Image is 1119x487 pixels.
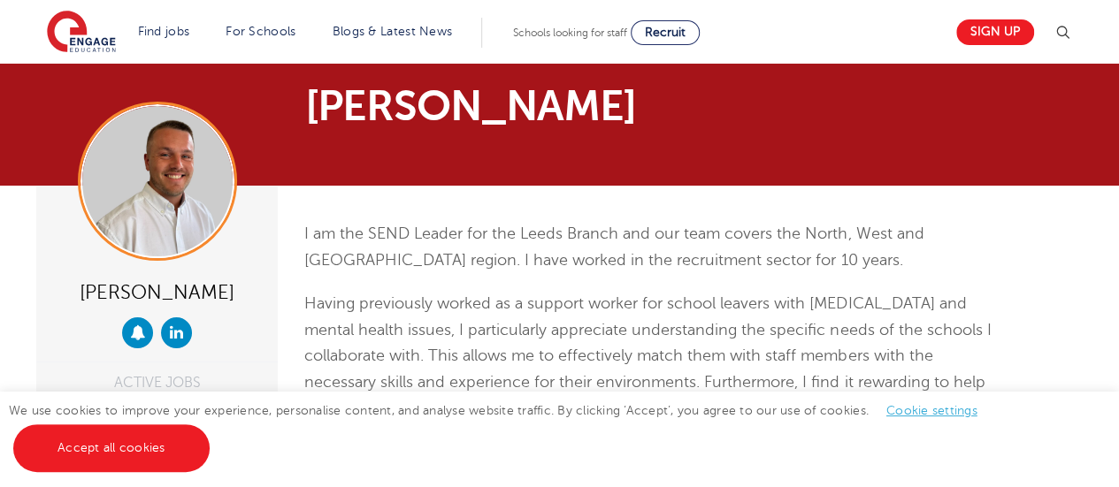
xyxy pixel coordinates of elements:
[886,404,977,417] a: Cookie settings
[631,20,700,45] a: Recruit
[513,27,627,39] span: Schools looking for staff
[304,291,993,474] p: Having previously worked as a support worker for school leavers with [MEDICAL_DATA] and mental he...
[304,221,993,273] p: I am the SEND Leader for the Leeds Branch and our team covers the North, West and [GEOGRAPHIC_DAT...
[50,376,264,390] div: ACTIVE JOBS
[13,424,210,472] a: Accept all cookies
[645,26,686,39] span: Recruit
[333,25,453,38] a: Blogs & Latest News
[47,11,116,55] img: Engage Education
[9,404,995,454] span: We use cookies to improve your experience, personalise content, and analyse website traffic. By c...
[305,85,725,127] h1: [PERSON_NAME]
[138,25,190,38] a: Find jobs
[226,25,295,38] a: For Schools
[50,274,264,308] div: [PERSON_NAME]
[956,19,1034,45] a: Sign up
